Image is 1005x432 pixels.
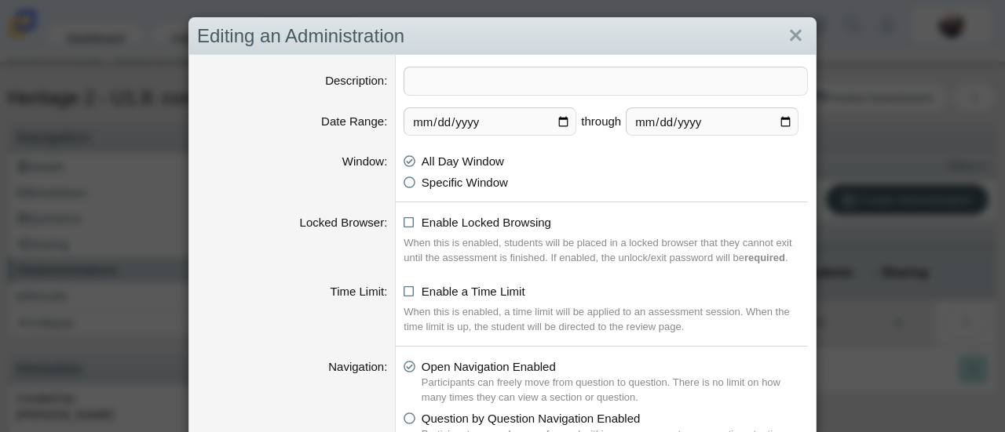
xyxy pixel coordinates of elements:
div: Participants can freely move from question to question. There is no limit on how many times they ... [422,375,808,405]
label: Navigation [328,360,387,373]
label: Window [342,154,388,168]
div: Editing an Administration [189,18,816,55]
label: Locked Browser [300,216,388,229]
a: Close [784,23,808,49]
div: When this is enabled, a time limit will be applied to an assessment session. When the time limit ... [404,304,808,335]
span: Enable Locked Browsing [422,216,551,229]
label: Description [325,74,387,87]
div: When this is enabled, students will be placed in a locked browser that they cannot exit until the... [404,235,808,266]
span: through [576,107,626,136]
span: Specific Window [422,176,508,189]
b: required [744,252,785,263]
label: Time Limit [331,285,388,298]
span: All Day Window [422,154,504,168]
span: Open Navigation Enabled [422,360,808,405]
span: Enable a Time Limit [422,285,525,298]
label: Date Range [321,114,387,128]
